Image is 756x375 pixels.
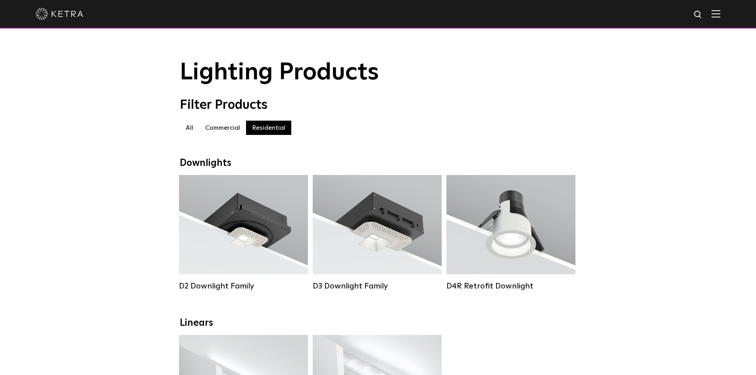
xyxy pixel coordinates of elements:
a: D3 Downlight Family Lumen Output:700 / 900 / 1100Colors:White / Black / Silver / Bronze / Paintab... [313,175,442,291]
img: ketra-logo-2019-white [36,8,83,20]
div: D2 Downlight Family [179,281,308,291]
span: Lighting Products [180,61,379,85]
img: Hamburger%20Nav.svg [712,10,720,17]
label: Commercial [199,121,246,135]
div: Linears [180,317,577,329]
label: Residential [246,121,291,135]
a: D2 Downlight Family Lumen Output:1200Colors:White / Black / Gloss Black / Silver / Bronze / Silve... [179,175,308,291]
div: Downlights [180,158,577,169]
a: D4R Retrofit Downlight Lumen Output:800Colors:White / BlackBeam Angles:15° / 25° / 40° / 60°Watta... [446,175,575,291]
div: Filter Products [180,98,577,113]
div: D3 Downlight Family [313,281,442,291]
img: search icon [693,10,703,20]
div: D4R Retrofit Downlight [446,281,575,291]
label: All [180,121,199,135]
